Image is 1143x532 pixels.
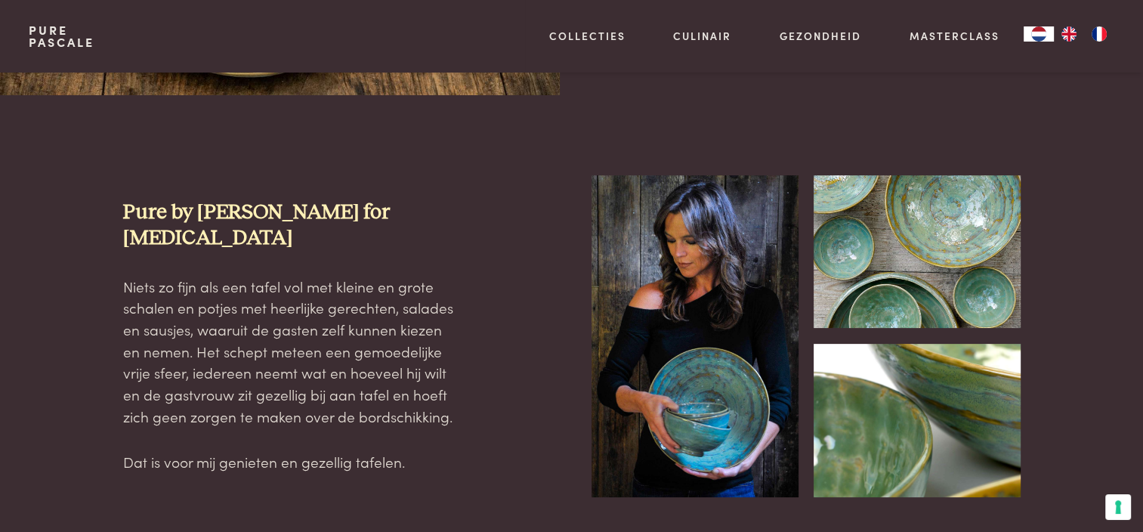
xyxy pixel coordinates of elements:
[673,28,731,44] a: Culinair
[1024,26,1054,42] a: NL
[592,175,799,497] img: serax-pure-pascale-naessens-B1014217sf
[780,28,861,44] a: Gezondheid
[122,202,389,249] strong: Pure by [PERSON_NAME] for [MEDICAL_DATA]
[814,175,1021,328] img: serax-pure-pascale-naessens-B1014217_sf1
[1024,26,1114,42] aside: Language selected: Nederlands
[122,276,457,428] p: Niets zo fijn als een tafel vol met kleine en grote schalen en potjes met heerlijke gerechten, sa...
[814,344,1021,496] img: serax-pure-pascale-naessens-B1014218s5
[1024,26,1054,42] div: Language
[29,24,94,48] a: PurePascale
[1054,26,1084,42] a: EN
[1105,494,1131,520] button: Uw voorkeuren voor toestemming voor trackingtechnologieën
[910,28,999,44] a: Masterclass
[549,28,626,44] a: Collecties
[1054,26,1114,42] ul: Language list
[1084,26,1114,42] a: FR
[122,451,457,473] p: Dat is voor mij genieten en gezellig tafelen.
